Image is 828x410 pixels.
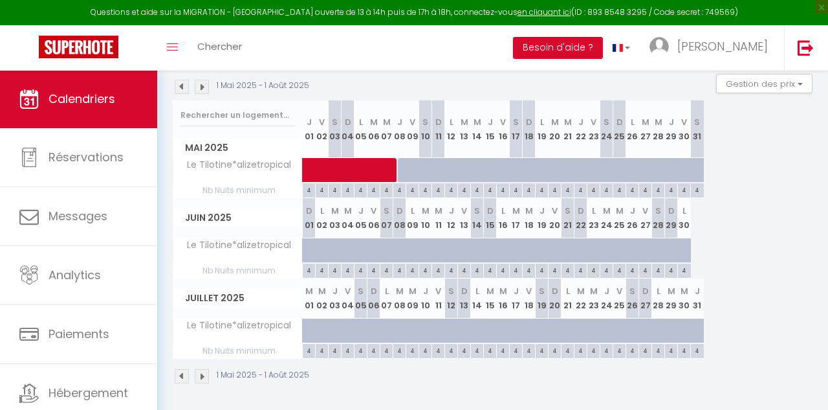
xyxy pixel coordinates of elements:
th: 12 [445,100,458,158]
th: 29 [665,198,678,238]
abbr: D [616,116,623,128]
th: 31 [691,100,704,158]
th: 19 [536,100,549,158]
abbr: L [540,116,544,128]
span: Analytics [49,267,101,283]
abbr: L [475,285,479,297]
th: 11 [432,279,445,318]
th: 18 [523,198,536,238]
div: 4 [536,264,548,276]
div: 4 [510,183,522,196]
abbr: D [526,116,532,128]
span: Calendriers [49,91,115,107]
div: 4 [523,183,535,196]
div: 4 [471,183,483,196]
div: 4 [303,183,315,196]
abbr: L [592,205,596,217]
th: 26 [626,100,639,158]
abbr: D [345,116,351,128]
th: 20 [549,279,561,318]
th: 24 [600,279,613,318]
abbr: S [358,285,364,297]
abbr: D [371,285,377,297]
th: 30 [678,100,691,158]
div: 4 [523,264,535,276]
abbr: M [499,285,507,297]
th: 24 [600,100,613,158]
div: 4 [523,344,535,356]
span: Réservations [49,149,124,165]
abbr: V [681,116,687,128]
abbr: D [435,116,442,128]
div: 4 [367,183,380,196]
div: 4 [406,264,419,276]
abbr: V [319,116,325,128]
abbr: J [539,205,545,217]
div: 4 [329,344,341,356]
th: 25 [613,100,626,158]
abbr: L [411,205,415,217]
abbr: V [409,116,415,128]
th: 04 [342,279,354,318]
div: 4 [639,183,651,196]
abbr: D [578,205,584,217]
abbr: M [370,116,378,128]
th: 22 [574,198,587,238]
abbr: J [488,116,493,128]
abbr: M [616,205,624,217]
abbr: V [345,285,351,297]
div: 4 [316,183,328,196]
th: 19 [536,279,549,318]
div: 4 [574,344,587,356]
th: 21 [561,100,574,158]
th: 14 [471,279,484,318]
th: 05 [354,279,367,318]
abbr: S [384,205,389,217]
div: 4 [549,183,561,196]
div: 4 [484,344,496,356]
abbr: M [396,285,404,297]
div: 4 [652,264,664,276]
abbr: D [461,285,468,297]
div: 4 [432,264,444,276]
div: 4 [367,264,380,276]
div: 4 [380,183,393,196]
abbr: D [668,205,675,217]
div: 4 [574,183,587,196]
th: 17 [510,198,523,238]
input: Rechercher un logement... [180,104,295,127]
abbr: S [513,116,519,128]
abbr: M [525,205,533,217]
div: 4 [432,183,444,196]
th: 11 [432,198,445,238]
div: 4 [600,183,613,196]
div: 4 [665,183,677,196]
div: 4 [626,264,638,276]
abbr: D [552,285,558,297]
div: 4 [561,264,574,276]
th: 04 [342,100,354,158]
abbr: L [682,205,686,217]
th: 17 [510,100,523,158]
abbr: J [604,285,609,297]
th: 14 [471,198,484,238]
div: 4 [613,344,626,356]
span: Juillet 2025 [173,289,302,308]
abbr: L [501,205,505,217]
th: 21 [561,198,574,238]
span: Hébergement [49,385,128,401]
abbr: L [657,285,660,297]
th: 09 [406,100,419,158]
div: 4 [458,344,470,356]
abbr: V [435,285,441,297]
abbr: M [383,116,391,128]
abbr: S [629,285,635,297]
th: 08 [393,100,406,158]
th: 27 [639,198,652,238]
th: 07 [380,279,393,318]
th: 30 [678,198,691,238]
th: 15 [484,100,497,158]
th: 06 [367,100,380,158]
span: Nb Nuits minimum [173,183,302,198]
abbr: M [409,285,417,297]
